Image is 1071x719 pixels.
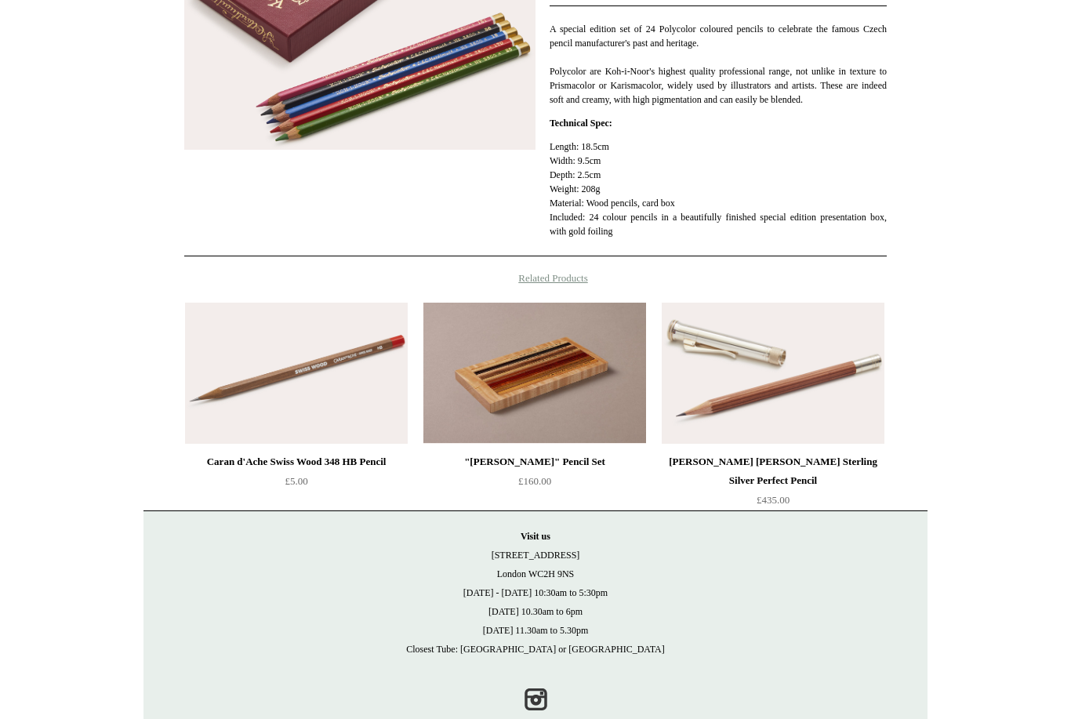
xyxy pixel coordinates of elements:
[427,452,642,471] div: "[PERSON_NAME]" Pencil Set
[662,303,884,444] a: Graf Von Faber-Castell Sterling Silver Perfect Pencil Graf Von Faber-Castell Sterling Silver Perf...
[143,272,928,285] h4: Related Products
[757,494,790,506] span: £435.00
[550,118,612,129] strong: Technical Spec:
[521,531,550,542] strong: Visit us
[159,527,912,659] p: [STREET_ADDRESS] London WC2H 9NS [DATE] - [DATE] 10:30am to 5:30pm [DATE] 10.30am to 6pm [DATE] 1...
[550,140,887,238] p: Length: 18.5cm Width: 9.5cm Depth: 2.5cm Weight: 208g Material: Wood pencils, card box Included: ...
[662,303,884,444] img: Graf Von Faber-Castell Sterling Silver Perfect Pencil
[423,452,646,517] a: "[PERSON_NAME]" Pencil Set £160.00
[518,682,553,717] a: Instagram
[185,452,408,517] a: Caran d'Ache Swiss Wood 348 HB Pencil £5.00
[662,452,884,517] a: [PERSON_NAME] [PERSON_NAME] Sterling Silver Perfect Pencil £435.00
[185,303,408,444] img: Caran d'Ache Swiss Wood 348 HB Pencil
[550,22,887,107] p: A special edition set of 24 Polycolor coloured pencils to celebrate the famous Czech pencil manuf...
[518,475,551,487] span: £160.00
[666,452,880,490] div: [PERSON_NAME] [PERSON_NAME] Sterling Silver Perfect Pencil
[423,303,646,444] img: "Woods" Pencil Set
[185,303,408,444] a: Caran d'Ache Swiss Wood 348 HB Pencil Caran d'Ache Swiss Wood 348 HB Pencil
[285,475,307,487] span: £5.00
[189,452,404,471] div: Caran d'Ache Swiss Wood 348 HB Pencil
[423,303,646,444] a: "Woods" Pencil Set "Woods" Pencil Set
